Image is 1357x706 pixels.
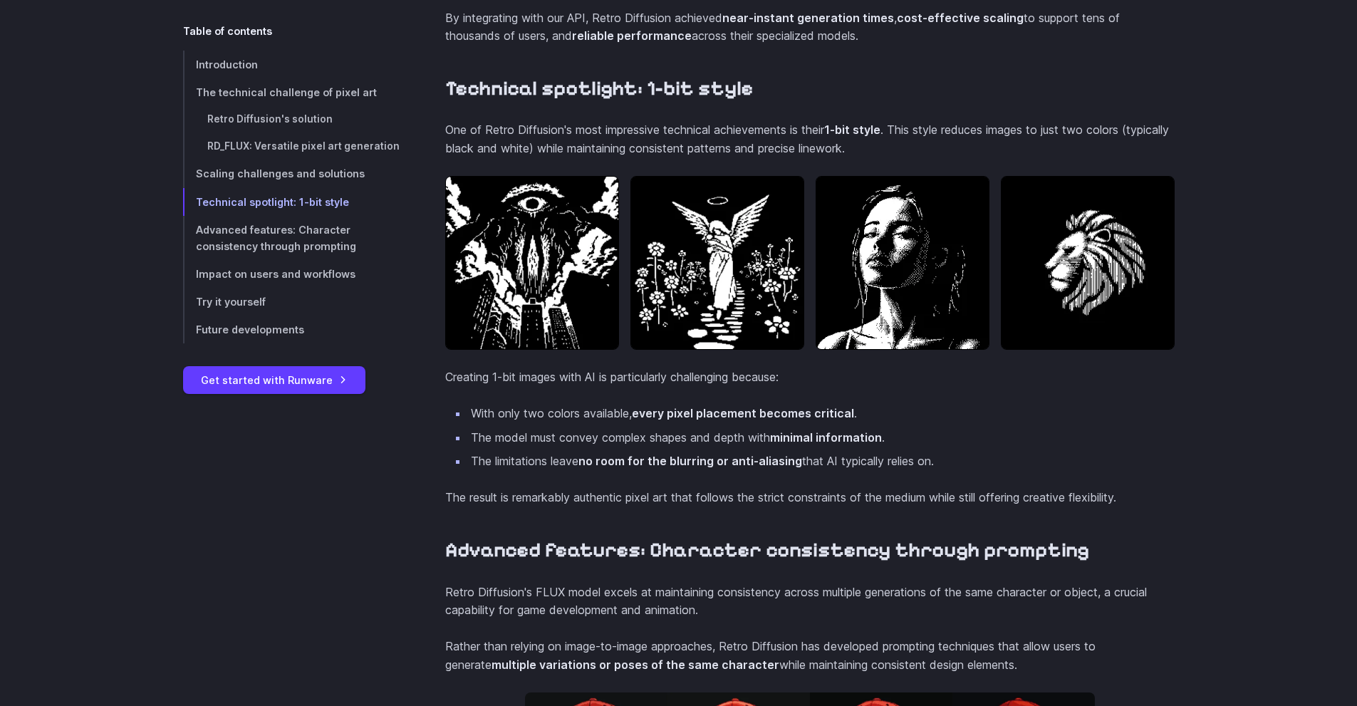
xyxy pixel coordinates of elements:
img: a surreal black and white pixel art depicting a giant eye above skyscrapers with flowing shapes r... [445,176,619,350]
span: Impact on users and workflows [196,268,355,280]
p: One of Retro Diffusion's most impressive technical achievements is their . This style reduces ima... [445,121,1175,157]
a: Get started with Runware [183,366,365,394]
li: With only two colors available, . [468,405,1175,423]
span: The technical challenge of pixel art [196,86,377,98]
strong: 1-bit style [824,123,880,137]
strong: multiple variations or poses of the same character [492,658,779,672]
span: Advanced features: Character consistency through prompting [196,224,356,252]
strong: near-instant generation times [722,11,894,25]
strong: cost-effective scaling [897,11,1024,25]
span: Table of contents [183,23,272,39]
span: Scaling challenges and solutions [196,168,365,180]
span: RD_FLUX: Versatile pixel art generation [207,140,400,152]
a: Retro Diffusion's solution [183,106,400,133]
a: Scaling challenges and solutions [183,160,400,188]
a: Try it yourself [183,288,400,316]
strong: minimal information [770,430,882,445]
span: Technical spotlight: 1-bit style [196,196,349,208]
p: Retro Diffusion's FLUX model excels at maintaining consistency across multiple generations of the... [445,583,1175,620]
a: The technical challenge of pixel art [183,78,400,106]
p: By integrating with our API, Retro Diffusion achieved , to support tens of thousands of users, an... [445,9,1175,46]
a: Future developments [183,316,400,343]
li: The model must convey complex shapes and depth with . [468,429,1175,447]
a: Advanced features: Character consistency through prompting [183,216,400,260]
span: Retro Diffusion's solution [207,113,333,125]
p: Rather than relying on image-to-image approaches, Retro Diffusion has developed prompting techniq... [445,638,1175,674]
strong: every pixel placement becomes critical [632,406,854,420]
li: The limitations leave that AI typically relies on. [468,452,1175,471]
p: Creating 1-bit images with AI is particularly challenging because: [445,368,1175,387]
span: Future developments [196,323,304,336]
a: Impact on users and workflows [183,260,400,288]
a: Introduction [183,51,400,78]
strong: no room for the blurring or anti-aliasing [578,454,802,468]
p: The result is remarkably authentic pixel art that follows the strict constraints of the medium wh... [445,489,1175,507]
a: Advanced features: Character consistency through prompting [445,538,1089,563]
span: Try it yourself [196,296,266,308]
span: Introduction [196,58,258,71]
strong: reliable performance [572,28,692,43]
img: a black and white pixel art portrait of a woman with soft lighting and a contemplative expression [816,176,989,350]
img: a black and white pixel art of a lion's head in profile, with stylized, flowing mane lines [1001,176,1175,350]
a: RD_FLUX: Versatile pixel art generation [183,133,400,160]
a: Technical spotlight: 1-bit style [445,76,753,101]
img: a black and white pixel art of an angel with a halo walking on a stone path surrounded by flowers [630,176,804,350]
a: Technical spotlight: 1-bit style [183,188,400,216]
